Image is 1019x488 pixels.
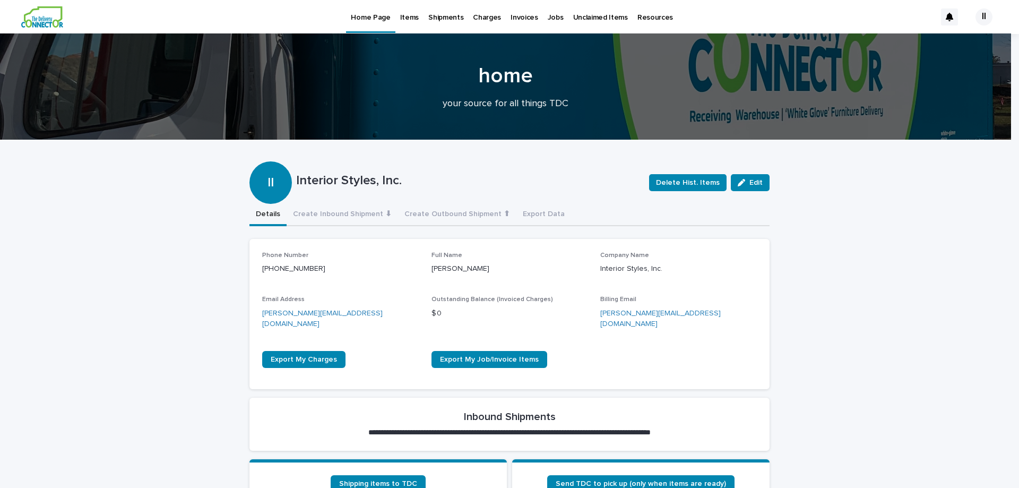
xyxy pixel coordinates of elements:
div: II [249,133,292,191]
span: Export My Job/Invoice Items [440,356,539,363]
span: Export My Charges [271,356,337,363]
a: [PERSON_NAME][EMAIL_ADDRESS][DOMAIN_NAME] [262,310,383,328]
p: $ 0 [431,308,588,319]
p: [PERSON_NAME] [431,263,588,275]
img: aCWQmA6OSGG0Kwt8cj3c [21,6,63,28]
span: Edit [749,179,763,186]
a: [PHONE_NUMBER] [262,265,325,272]
button: Create Outbound Shipment ⬆ [398,204,516,226]
h1: home [246,63,766,89]
span: Phone Number [262,252,308,259]
button: Export Data [516,204,571,226]
span: Shipping items to TDC [339,480,417,487]
a: [PERSON_NAME][EMAIL_ADDRESS][DOMAIN_NAME] [600,310,721,328]
h2: Inbound Shipments [464,410,556,423]
p: your source for all things TDC [293,98,718,110]
span: Delete Hist. Items [656,177,720,188]
a: Export My Job/Invoice Items [431,351,547,368]
span: Company Name [600,252,649,259]
button: Create Inbound Shipment ⬇ [287,204,398,226]
button: Delete Hist. Items [649,174,727,191]
p: Interior Styles, Inc. [600,263,757,275]
span: Full Name [431,252,462,259]
span: Send TDC to pick up (only when items are ready) [556,480,726,487]
span: Outstanding Balance (Invoiced Charges) [431,296,553,303]
span: Email Address [262,296,305,303]
button: Edit [731,174,770,191]
button: Details [249,204,287,226]
span: Billing Email [600,296,636,303]
div: II [975,8,992,25]
a: Export My Charges [262,351,346,368]
p: Interior Styles, Inc. [296,173,641,189]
